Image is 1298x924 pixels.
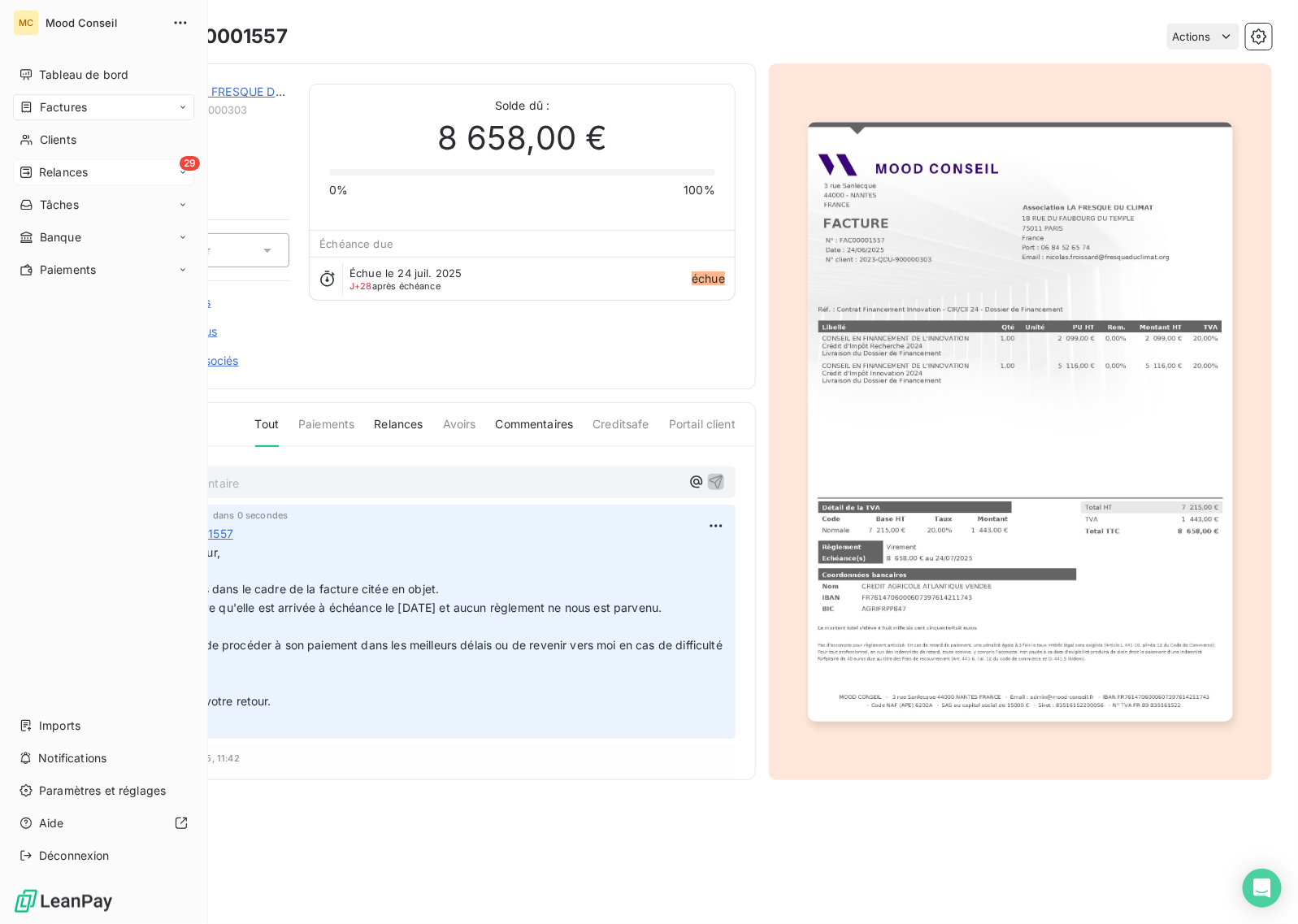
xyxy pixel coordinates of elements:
span: Paramètres et réglages [39,783,166,799]
span: 0% [329,182,348,198]
span: Échue le 24 juil. 2025 [349,267,462,280]
span: Paiements [40,262,96,278]
span: Je viens vers vous dans le cadre de la facture citée en objet. [108,582,439,596]
span: après échéance [349,281,441,291]
a: Clients [13,127,194,153]
span: Paiements [298,416,354,445]
a: Aide [13,810,194,836]
span: 8 658,00 € [437,114,608,163]
span: Tâches [40,197,79,213]
a: Imports [13,713,194,739]
span: J+28 [349,280,372,292]
div: Open Intercom Messenger [1243,869,1282,908]
span: Creditsafe [593,416,649,445]
span: Tout [255,416,280,447]
button: Actions [1167,24,1239,50]
div: MC [13,10,39,36]
img: invoice_thumbnail [808,122,1232,722]
span: Imports [39,718,80,734]
span: Relances [374,416,423,445]
span: 29 [180,156,200,171]
span: Tableau de bord [39,67,128,83]
a: Association LA FRESQUE DU CLIMAT [128,85,331,98]
span: Solde dû : [329,98,715,114]
a: Tableau de bord [13,62,194,88]
span: Commentaires [496,416,574,445]
a: Paramètres et réglages [13,778,194,804]
img: Logo LeanPay [13,888,114,914]
span: échue [692,271,725,285]
span: 2023-QDU-900000303 [128,103,289,116]
a: Factures [13,94,194,120]
span: Notifications [38,750,106,766]
a: Tâches [13,192,194,218]
a: Banque [13,224,194,250]
span: Aide [39,815,64,831]
span: Banque [40,229,81,245]
span: Échéance due [319,237,393,250]
span: Portail client [669,416,736,445]
a: 29Relances [13,159,194,185]
span: En effet, il se trouve qu'elle est arrivée à échéance le [DATE] et aucun règlement ne nous est pa... [108,601,662,614]
span: Je vous remercie de procéder à son paiement dans les meilleurs délais ou de revenir vers moi en c... [108,638,726,670]
h3: FAC00001557 [152,22,288,51]
a: Paiements [13,257,194,283]
span: Factures [40,99,87,115]
span: Relances [39,164,88,180]
span: dans 0 secondes [213,510,288,520]
span: Mood Conseil [46,16,163,29]
span: Déconnexion [39,848,110,864]
span: 100% [684,182,715,198]
span: Avoirs [443,416,476,445]
span: Clients [40,132,76,148]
